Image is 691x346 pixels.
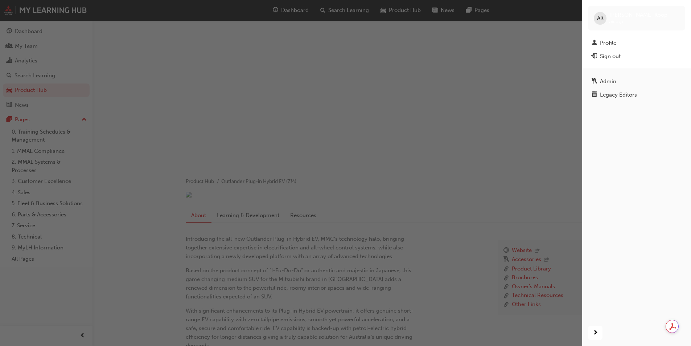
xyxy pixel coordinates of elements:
span: notepad-icon [592,92,597,98]
span: man-icon [592,40,597,46]
button: Sign out [588,50,685,63]
span: keys-icon [592,78,597,85]
a: Profile [588,36,685,50]
span: AK [597,14,604,23]
a: Legacy Editors [588,88,685,102]
span: exit-icon [592,53,597,60]
div: Legacy Editors [600,91,637,99]
a: Admin [588,75,685,88]
div: Profile [600,39,616,47]
span: akoop [609,19,623,25]
span: next-icon [593,329,598,338]
span: [PERSON_NAME] Koop [609,12,667,18]
div: Sign out [600,52,621,61]
div: Admin [600,77,616,86]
